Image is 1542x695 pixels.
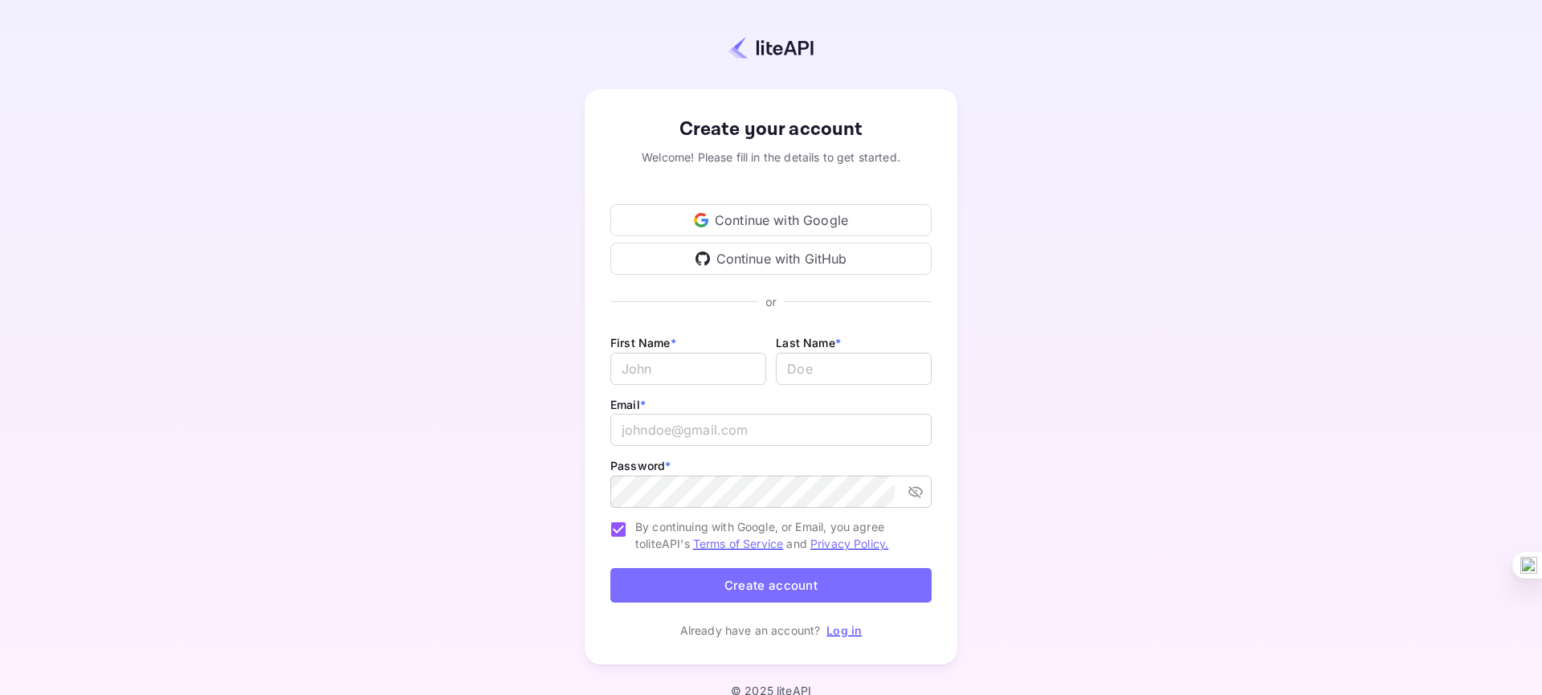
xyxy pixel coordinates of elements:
[728,36,814,59] img: liteapi
[610,568,932,603] button: Create account
[776,353,932,385] input: Doe
[810,537,888,550] a: Privacy Policy.
[635,518,919,552] span: By continuing with Google, or Email, you agree to liteAPI's and
[693,537,783,550] a: Terms of Service
[1520,557,1537,574] img: one_i.png
[610,204,932,236] div: Continue with Google
[610,115,932,144] div: Create your account
[610,398,646,411] label: Email
[610,353,766,385] input: John
[610,149,932,166] div: Welcome! Please fill in the details to get started.
[826,623,862,637] a: Log in
[610,336,676,350] label: First Name
[610,243,932,275] div: Continue with GitHub
[610,414,932,446] input: johndoe@gmail.com
[901,477,930,506] button: toggle password visibility
[776,336,841,350] label: Last Name
[680,622,821,639] p: Already have an account?
[610,459,671,472] label: Password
